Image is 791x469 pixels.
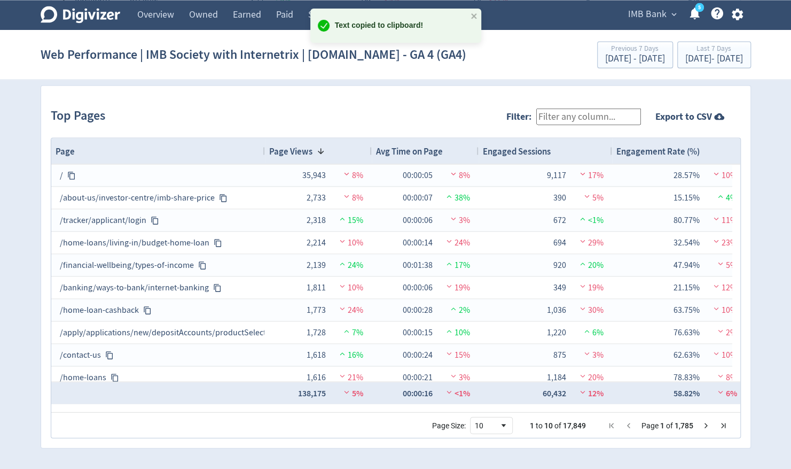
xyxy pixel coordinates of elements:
[695,3,704,12] a: 5
[444,349,470,360] span: 15%
[448,372,470,382] span: 3%
[483,145,551,157] span: Engaged Sessions
[539,187,566,208] div: 390
[539,367,566,388] div: 1,184
[673,187,700,208] div: 15.15%
[715,192,737,203] span: 4%
[448,170,470,180] span: 8%
[448,214,459,222] img: negative-performance.svg
[403,165,433,186] div: 00:00:05
[471,12,478,24] button: close
[299,210,326,230] div: 2,318
[685,54,743,64] div: [DATE] - [DATE]
[719,421,727,429] div: Last Page
[673,344,700,365] div: 62.63%
[298,382,326,403] div: 138,175
[536,108,641,125] input: Filter any column...
[673,232,700,253] div: 32.54%
[299,277,326,298] div: 1,811
[403,255,433,275] div: 00:01:38
[470,417,513,434] div: Page Size
[444,327,455,335] img: positive-performance.svg
[673,382,700,403] div: 58.82%
[60,187,256,208] div: /about-us/investor-centre/imb-share-price
[341,327,363,337] span: 7%
[563,421,586,429] span: 17,849
[60,299,256,320] div: /home-loan-cashback
[577,214,604,225] span: <1%
[448,214,470,225] span: 3%
[711,170,737,180] span: 10%
[577,214,588,222] img: positive-performance.svg
[444,259,470,270] span: 17%
[673,210,700,230] div: 80.77%
[577,282,588,290] img: negative-performance.svg
[403,367,433,388] div: 00:00:21
[341,192,352,200] img: negative-performance.svg
[337,282,348,290] img: negative-performance.svg
[310,9,481,43] div: Text copied to clipboard!
[403,382,433,403] div: 00:00:16
[337,214,348,222] img: positive-performance.svg
[444,387,470,398] span: <1%
[582,192,592,200] img: negative-performance.svg
[337,304,348,312] img: negative-performance.svg
[577,170,604,180] span: 17%
[60,367,256,388] div: /home-loans
[536,421,543,429] span: to
[577,304,604,315] span: 30%
[337,304,363,315] span: 24%
[711,304,722,312] img: negative-performance.svg
[711,237,722,245] img: negative-performance.svg
[577,372,604,382] span: 20%
[673,277,700,298] div: 21.15%
[337,349,363,360] span: 16%
[577,304,588,312] img: negative-performance.svg
[554,421,561,429] span: of
[60,255,256,275] div: /financial-wellbeing/types-of-income
[715,259,737,270] span: 5%
[432,421,466,429] div: Page Size:
[711,237,737,248] span: 23%
[337,349,348,357] img: positive-performance.svg
[577,387,604,398] span: 12%
[444,192,470,203] span: 38%
[299,187,326,208] div: 2,733
[577,282,604,293] span: 19%
[582,327,604,337] span: 6%
[269,145,312,157] span: Page Views
[582,327,592,335] img: positive-performance.svg
[444,282,470,293] span: 19%
[403,344,433,365] div: 00:00:24
[444,349,455,357] img: negative-performance.svg
[341,388,352,396] img: negative-performance.svg
[60,277,256,298] div: /banking/ways-to-bank/internet-banking
[299,322,326,343] div: 1,728
[673,322,700,343] div: 76.63%
[299,367,326,388] div: 1,616
[711,304,737,315] span: 10%
[605,54,665,64] div: [DATE] - [DATE]
[448,304,470,315] span: 2%
[60,322,256,343] div: /apply/applications/new/depositAccounts/productSelection
[337,372,363,382] span: 21%
[337,372,348,380] img: negative-performance.svg
[715,372,737,382] span: 8%
[337,237,363,248] span: 10%
[341,170,352,178] img: negative-performance.svg
[539,210,566,230] div: 672
[660,421,664,429] span: 1
[337,214,363,225] span: 15%
[577,259,604,270] span: 20%
[666,421,673,429] span: of
[711,214,737,225] span: 11%
[673,165,700,186] div: 28.57%
[444,237,470,248] span: 24%
[582,349,592,357] img: negative-performance.svg
[715,259,726,267] img: negative-performance.svg
[711,282,722,290] img: negative-performance.svg
[51,106,110,125] h2: Top Pages
[444,237,455,245] img: negative-performance.svg
[403,277,433,298] div: 00:00:06
[341,327,352,335] img: positive-performance.svg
